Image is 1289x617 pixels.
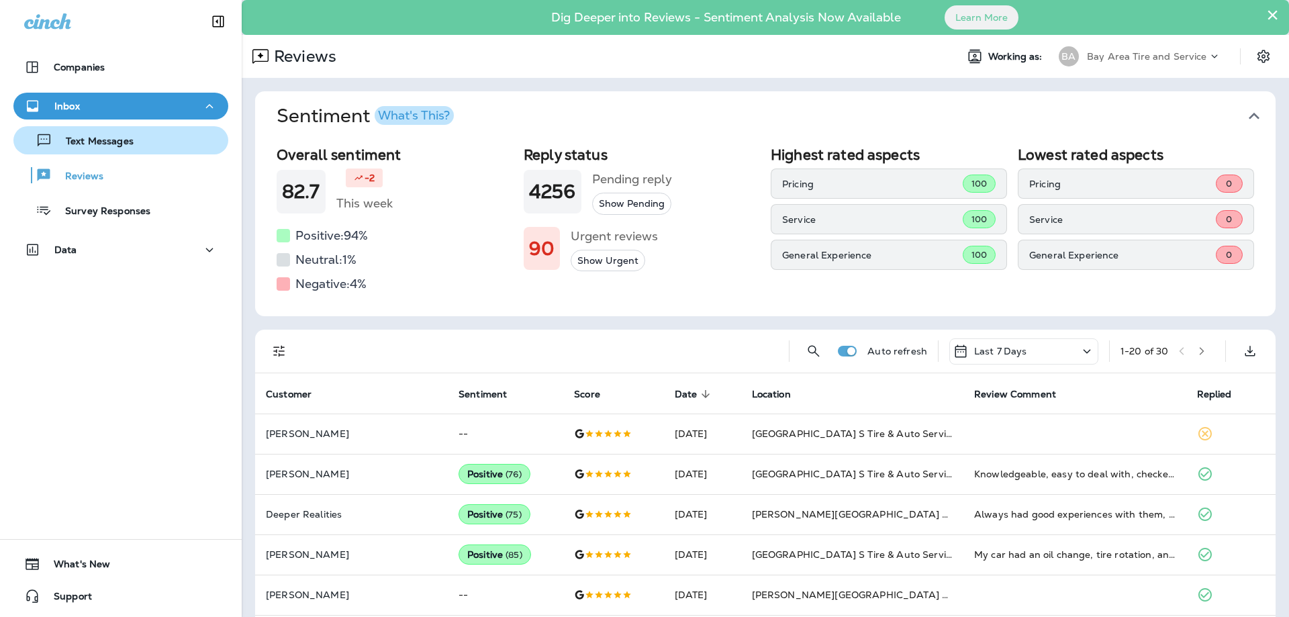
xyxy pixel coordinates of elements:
[1029,179,1216,189] p: Pricing
[269,46,336,66] p: Reviews
[266,509,437,520] p: Deeper Realities
[675,389,698,400] span: Date
[266,91,1286,141] button: SentimentWhat's This?
[752,549,956,561] span: [GEOGRAPHIC_DATA] S Tire & Auto Service
[52,205,150,218] p: Survey Responses
[1197,389,1232,400] span: Replied
[752,428,956,440] span: [GEOGRAPHIC_DATA] S Tire & Auto Service
[459,464,530,484] div: Positive
[336,193,393,214] h5: This week
[1059,46,1079,66] div: BA
[574,388,618,400] span: Score
[13,54,228,81] button: Companies
[867,346,927,357] p: Auto refresh
[752,508,1039,520] span: [PERSON_NAME][GEOGRAPHIC_DATA] S Tire & Auto Service
[1087,51,1207,62] p: Bay Area Tire and Service
[506,549,522,561] span: ( 85 )
[945,5,1018,30] button: Learn More
[378,109,450,122] div: What's This?
[1018,146,1254,163] h2: Lowest rated aspects
[675,388,715,400] span: Date
[1266,4,1279,26] button: Close
[13,93,228,120] button: Inbox
[664,494,741,534] td: [DATE]
[1226,249,1232,260] span: 0
[971,178,987,189] span: 100
[782,250,963,260] p: General Experience
[375,106,454,125] button: What's This?
[13,161,228,189] button: Reviews
[459,544,531,565] div: Positive
[974,548,1175,561] div: My car had an oil change, tire rotation, and fluid checks. They were friendly, helpful, and quick.
[54,62,105,73] p: Companies
[459,504,530,524] div: Positive
[974,467,1175,481] div: Knowledgeable, easy to deal with, checked my brakes for free and made good recommendations for fu...
[459,388,524,400] span: Sentiment
[365,171,375,185] p: -2
[266,428,437,439] p: [PERSON_NAME]
[266,549,437,560] p: [PERSON_NAME]
[800,338,827,365] button: Search Reviews
[506,509,522,520] span: ( 75 )
[971,213,987,225] span: 100
[971,249,987,260] span: 100
[512,15,940,19] p: Dig Deeper into Reviews - Sentiment Analysis Now Available
[752,388,808,400] span: Location
[266,389,312,400] span: Customer
[592,169,672,190] h5: Pending reply
[752,389,791,400] span: Location
[295,273,367,295] h5: Negative: 4 %
[664,414,741,454] td: [DATE]
[974,389,1056,400] span: Review Comment
[13,583,228,610] button: Support
[40,559,110,575] span: What's New
[752,468,956,480] span: [GEOGRAPHIC_DATA] S Tire & Auto Service
[295,225,368,246] h5: Positive: 94 %
[295,249,356,271] h5: Neutral: 1 %
[571,226,658,247] h5: Urgent reviews
[506,469,522,480] span: ( 76 )
[771,146,1007,163] h2: Highest rated aspects
[1237,338,1263,365] button: Export as CSV
[782,179,963,189] p: Pricing
[282,181,320,203] h1: 82.7
[13,551,228,577] button: What's New
[988,51,1045,62] span: Working as:
[255,141,1276,316] div: SentimentWhat's This?
[664,534,741,575] td: [DATE]
[664,454,741,494] td: [DATE]
[40,591,92,607] span: Support
[277,146,513,163] h2: Overall sentiment
[529,238,555,260] h1: 90
[448,575,563,615] td: --
[199,8,237,35] button: Collapse Sidebar
[266,589,437,600] p: [PERSON_NAME]
[592,193,671,215] button: Show Pending
[459,389,507,400] span: Sentiment
[1029,214,1216,225] p: Service
[277,105,454,128] h1: Sentiment
[1251,44,1276,68] button: Settings
[13,196,228,224] button: Survey Responses
[52,171,103,183] p: Reviews
[974,508,1175,521] div: Always had good experiences with them, they take care of you & friendly.
[974,346,1027,357] p: Last 7 Days
[574,389,600,400] span: Score
[782,214,963,225] p: Service
[529,181,576,203] h1: 4256
[266,388,329,400] span: Customer
[752,589,1039,601] span: [PERSON_NAME][GEOGRAPHIC_DATA] S Tire & Auto Service
[1226,178,1232,189] span: 0
[1197,388,1249,400] span: Replied
[448,414,563,454] td: --
[1226,213,1232,225] span: 0
[54,244,77,255] p: Data
[974,388,1073,400] span: Review Comment
[266,338,293,365] button: Filters
[571,250,645,272] button: Show Urgent
[1120,346,1168,357] div: 1 - 20 of 30
[664,575,741,615] td: [DATE]
[266,469,437,479] p: [PERSON_NAME]
[1029,250,1216,260] p: General Experience
[54,101,80,111] p: Inbox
